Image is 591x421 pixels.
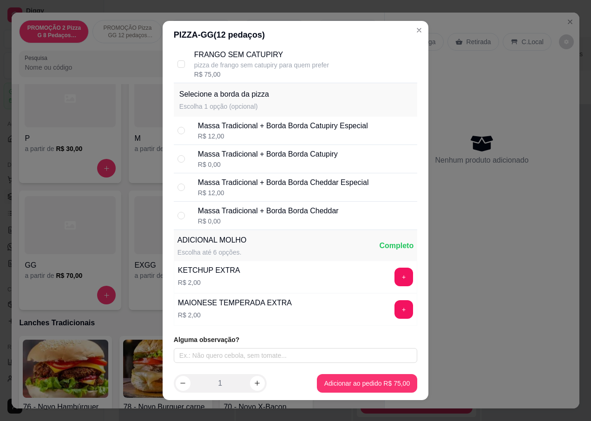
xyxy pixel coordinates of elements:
p: Selecione a borda da pizza [179,89,269,100]
div: Escolha até 6 opções. [177,248,247,257]
div: Massa Tradicional + Borda Borda Catupiry Especial [198,120,368,132]
button: decrease-product-quantity [176,376,190,391]
div: R$ 2,00 [178,310,292,320]
div: R$ 2,00 [178,278,240,287]
div: Massa Tradicional + Borda Borda Cheddar Especial [198,177,369,188]
div: R$ 12,00 [198,132,368,141]
button: add [394,300,413,319]
div: Massa Tradicional + Borda Borda Cheddar [198,205,339,217]
div: PIZZA - GG ( 12 pedaços) [174,28,417,41]
button: Close [412,23,427,38]
article: Alguma observação? [174,335,417,344]
input: Ex.: Não quero cebola, sem tomate... [174,348,417,363]
p: FRANGO SEM CATUPIRY [194,49,329,60]
div: ADICIONAL MOLHO [177,235,247,246]
div: R$ 75,00 [194,70,329,79]
div: Completo [379,240,414,251]
p: Escolha 1 opção (opcional) [179,102,269,111]
p: 1 [218,378,222,389]
div: R$ 0,00 [198,217,339,226]
div: KETCHUP EXTRA [178,265,240,276]
p: pizza de frango sem catupiry para quem prefer [194,60,329,70]
div: R$ 0,00 [198,160,338,169]
div: Massa Tradicional + Borda Borda Catupiry [198,149,338,160]
button: add [394,268,413,286]
button: increase-product-quantity [250,376,265,391]
div: R$ 12,00 [198,188,369,197]
div: MAIONESE TEMPERADA EXTRA [178,297,292,309]
button: Adicionar ao pedido R$ 75,00 [317,374,417,393]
